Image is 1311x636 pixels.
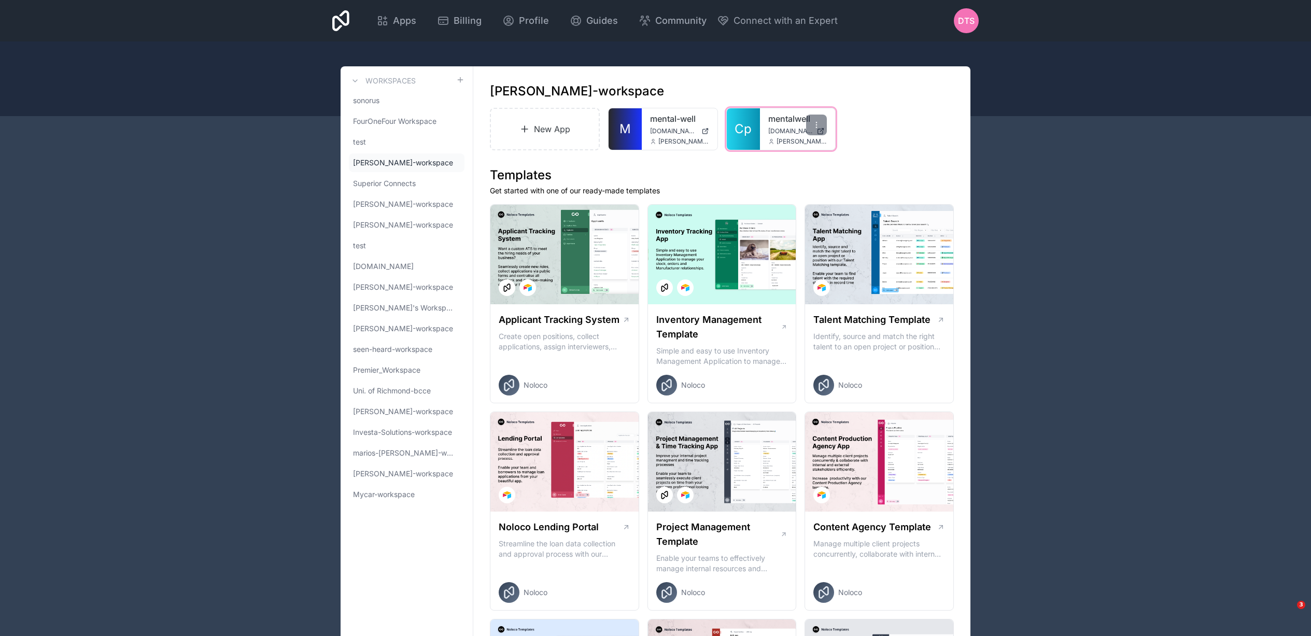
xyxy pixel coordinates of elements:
p: Enable your teams to effectively manage internal resources and execute client projects on time. [656,553,788,574]
span: test [353,241,366,251]
a: Investa-Solutions-workspace [349,423,464,442]
a: Cp [727,108,760,150]
a: [PERSON_NAME]-workspace [349,153,464,172]
span: Noloco [681,587,705,598]
h1: Inventory Management Template [656,313,781,342]
span: [DOMAIN_NAME] [768,127,813,135]
span: [PERSON_NAME]-workspace [353,220,453,230]
span: [PERSON_NAME]-workspace [353,158,453,168]
h1: Talent Matching Template [813,313,931,327]
img: Airtable Logo [503,491,511,499]
a: Uni. of Richmond-bcce [349,381,464,400]
p: Streamline the loan data collection and approval process with our Lending Portal template. [499,539,630,559]
span: Billing [454,13,482,28]
span: [PERSON_NAME]-workspace [353,199,453,209]
a: [PERSON_NAME]-workspace [349,319,464,338]
a: FourOneFour Workspace [349,112,464,131]
span: [PERSON_NAME][EMAIL_ADDRESS][DOMAIN_NAME] [658,137,709,146]
a: [PERSON_NAME]-workspace [349,278,464,296]
a: M [609,108,642,150]
a: [PERSON_NAME]-workspace [349,216,464,234]
a: Guides [561,9,626,32]
a: [PERSON_NAME]-workspace [349,464,464,483]
span: test [353,137,366,147]
a: [DOMAIN_NAME] [349,257,464,276]
a: Superior Connects [349,174,464,193]
span: [PERSON_NAME][EMAIL_ADDRESS][DOMAIN_NAME] [777,137,827,146]
span: Noloco [838,587,862,598]
span: seen-heard-workspace [353,344,432,355]
span: [PERSON_NAME]-workspace [353,323,453,334]
span: Premier_Workspace [353,365,420,375]
span: [PERSON_NAME]-workspace [353,469,453,479]
span: Noloco [524,380,547,390]
p: Create open positions, collect applications, assign interviewers, centralise candidate feedback a... [499,331,630,352]
a: [PERSON_NAME]'s Workspace [349,299,464,317]
a: mentalwell [768,112,827,125]
span: marios-[PERSON_NAME]-workspace [353,448,456,458]
p: Identify, source and match the right talent to an open project or position with our Talent Matchi... [813,331,945,352]
a: Billing [429,9,490,32]
h1: Project Management Template [656,520,780,549]
img: Airtable Logo [524,284,532,292]
h1: Applicant Tracking System [499,313,619,327]
span: FourOneFour Workspace [353,116,436,126]
a: Premier_Workspace [349,361,464,379]
h1: [PERSON_NAME]-workspace [490,83,664,100]
p: Simple and easy to use Inventory Management Application to manage your stock, orders and Manufact... [656,346,788,366]
span: DTS [958,15,975,27]
span: [DOMAIN_NAME] [353,261,414,272]
span: sonorus [353,95,379,106]
span: Superior Connects [353,178,416,189]
span: 3 [1297,601,1305,609]
span: Apps [393,13,416,28]
span: Profile [519,13,549,28]
span: Investa-Solutions-workspace [353,427,452,437]
a: marios-[PERSON_NAME]-workspace [349,444,464,462]
span: M [619,121,631,137]
a: Workspaces [349,75,416,87]
span: [PERSON_NAME]-workspace [353,406,453,417]
button: Connect with an Expert [717,13,838,28]
span: Guides [586,13,618,28]
img: Airtable Logo [817,491,826,499]
img: Airtable Logo [681,491,689,499]
a: Profile [494,9,557,32]
span: Community [655,13,707,28]
span: Cp [735,121,752,137]
a: Mycar-workspace [349,485,464,504]
a: [PERSON_NAME]-workspace [349,402,464,421]
span: Noloco [838,380,862,390]
a: [DOMAIN_NAME] [768,127,827,135]
iframe: Intercom live chat [1276,601,1301,626]
img: Airtable Logo [817,284,826,292]
p: Get started with one of our ready-made templates [490,186,954,196]
h3: Workspaces [365,76,416,86]
a: test [349,133,464,151]
a: [PERSON_NAME]-workspace [349,195,464,214]
h1: Content Agency Template [813,520,931,534]
a: New App [490,108,600,150]
h1: Templates [490,167,954,183]
span: Noloco [681,380,705,390]
a: Community [630,9,715,32]
a: test [349,236,464,255]
span: [PERSON_NAME]-workspace [353,282,453,292]
a: mental-well [650,112,709,125]
span: Connect with an Expert [734,13,838,28]
span: Mycar-workspace [353,489,415,500]
span: Noloco [524,587,547,598]
a: [DOMAIN_NAME] [650,127,709,135]
a: Apps [368,9,425,32]
img: Airtable Logo [681,284,689,292]
a: seen-heard-workspace [349,340,464,359]
span: Uni. of Richmond-bcce [353,386,431,396]
p: Manage multiple client projects concurrently, collaborate with internal and external stakeholders... [813,539,945,559]
h1: Noloco Lending Portal [499,520,599,534]
span: [PERSON_NAME]'s Workspace [353,303,456,313]
a: sonorus [349,91,464,110]
span: [DOMAIN_NAME] [650,127,697,135]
